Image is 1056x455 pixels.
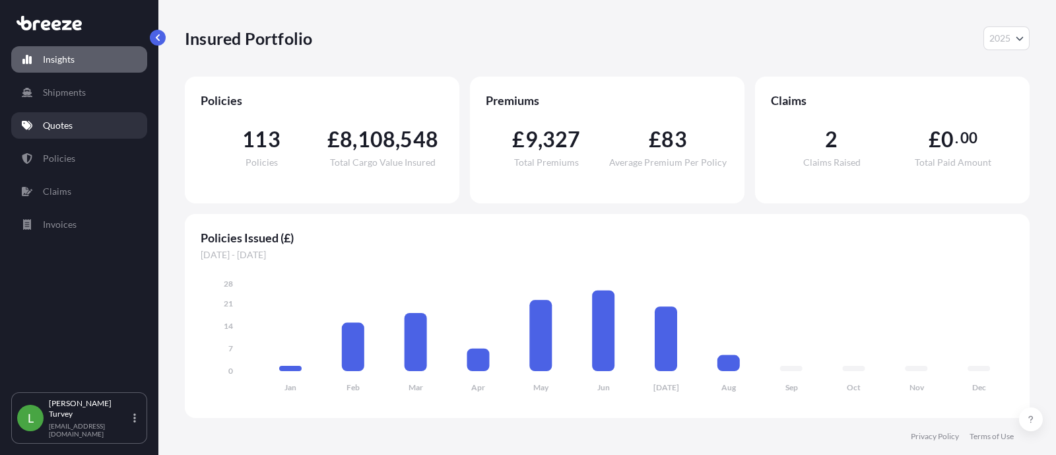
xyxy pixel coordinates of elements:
[327,129,340,150] span: £
[395,129,400,150] span: ,
[970,431,1014,442] a: Terms of Use
[972,382,986,392] tspan: Dec
[346,382,360,392] tspan: Feb
[989,32,1010,45] span: 2025
[721,382,737,392] tspan: Aug
[185,28,312,49] p: Insured Portfolio
[960,133,977,143] span: 00
[11,145,147,172] a: Policies
[771,92,1014,108] span: Claims
[543,129,581,150] span: 327
[358,129,396,150] span: 108
[11,211,147,238] a: Invoices
[649,129,661,150] span: £
[11,79,147,106] a: Shipments
[330,158,436,167] span: Total Cargo Value Insured
[11,112,147,139] a: Quotes
[224,321,233,331] tspan: 14
[284,382,296,392] tspan: Jan
[224,298,233,308] tspan: 21
[915,158,991,167] span: Total Paid Amount
[228,343,233,353] tspan: 7
[49,422,131,438] p: [EMAIL_ADDRESS][DOMAIN_NAME]
[661,129,686,150] span: 83
[911,431,959,442] a: Privacy Policy
[909,382,925,392] tspan: Nov
[228,366,233,376] tspan: 0
[49,398,131,419] p: [PERSON_NAME] Turvey
[486,92,729,108] span: Premiums
[28,411,34,425] span: L
[43,152,75,165] p: Policies
[825,129,838,150] span: 2
[43,119,73,132] p: Quotes
[847,382,861,392] tspan: Oct
[512,129,525,150] span: £
[242,129,280,150] span: 113
[597,382,610,392] tspan: Jun
[224,279,233,289] tspan: 28
[929,129,941,150] span: £
[43,218,77,231] p: Invoices
[400,129,438,150] span: 548
[525,129,538,150] span: 9
[471,382,485,392] tspan: Apr
[43,86,86,99] p: Shipments
[941,129,954,150] span: 0
[11,46,147,73] a: Insights
[352,129,357,150] span: ,
[983,26,1030,50] button: Year Selector
[533,382,549,392] tspan: May
[246,158,278,167] span: Policies
[340,129,352,150] span: 8
[201,92,444,108] span: Policies
[201,248,1014,262] span: [DATE] - [DATE]
[785,382,798,392] tspan: Sep
[514,158,579,167] span: Total Premiums
[538,129,543,150] span: ,
[653,382,679,392] tspan: [DATE]
[43,185,71,198] p: Claims
[409,382,423,392] tspan: Mar
[609,158,727,167] span: Average Premium Per Policy
[803,158,861,167] span: Claims Raised
[11,178,147,205] a: Claims
[201,230,1014,246] span: Policies Issued (£)
[955,133,958,143] span: .
[43,53,75,66] p: Insights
